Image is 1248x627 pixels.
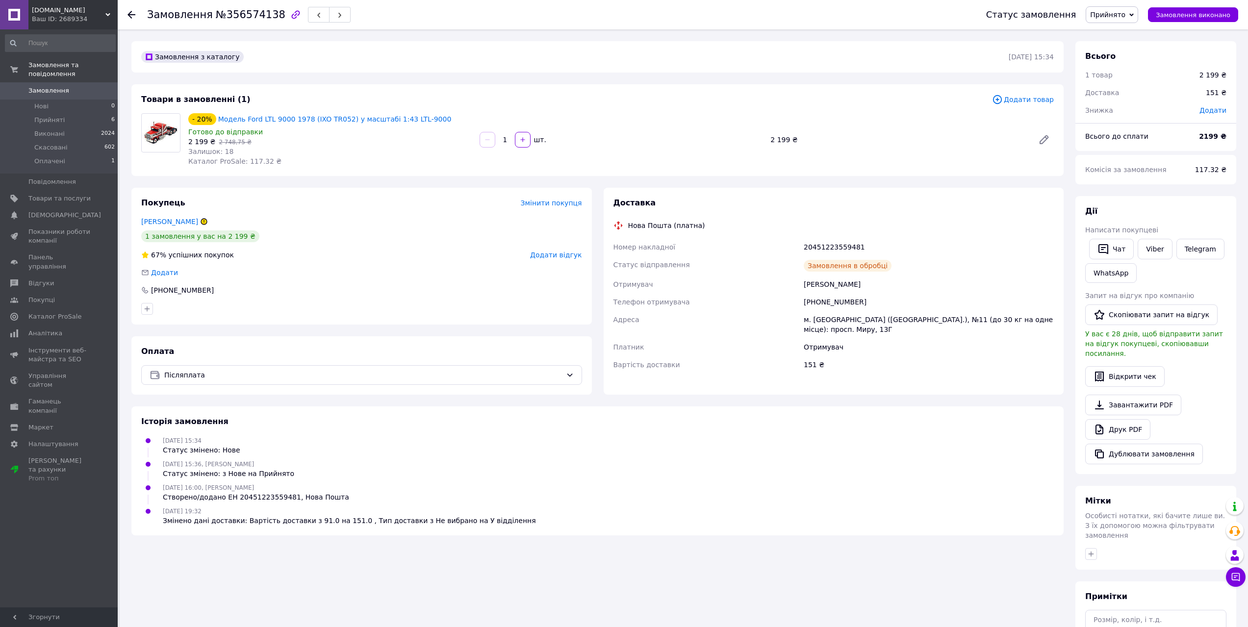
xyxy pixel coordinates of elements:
[802,356,1056,374] div: 151 ₴
[163,484,254,491] span: [DATE] 16:00, [PERSON_NAME]
[1085,106,1113,114] span: Знижка
[1085,132,1148,140] span: Всього до сплати
[34,102,49,111] span: Нові
[28,211,101,220] span: [DEMOGRAPHIC_DATA]
[28,397,91,415] span: Гаманець компанії
[1085,592,1127,601] span: Примітки
[163,516,536,526] div: Змінено дані доставки: Вартість доставки з 91.0 на 151.0 , Тип доставки з Не вибрано на У відділення
[1148,7,1238,22] button: Замовлення виконано
[28,423,53,432] span: Маркет
[530,251,582,259] span: Додати відгук
[111,157,115,166] span: 1
[1226,567,1246,587] button: Чат з покупцем
[521,199,582,207] span: Змінити покупця
[32,15,118,24] div: Ваш ID: 2689334
[28,312,81,321] span: Каталог ProSale
[1085,51,1116,61] span: Всього
[188,113,216,125] div: - 20%
[1200,82,1232,103] div: 151 ₴
[219,139,252,146] span: 2 748,75 ₴
[141,51,244,63] div: Замовлення з каталогу
[1085,206,1097,216] span: Дії
[163,461,254,468] span: [DATE] 15:36, [PERSON_NAME]
[802,293,1056,311] div: [PHONE_NUMBER]
[28,279,54,288] span: Відгуки
[986,10,1076,20] div: Статус замовлення
[28,329,62,338] span: Аналітика
[1199,132,1226,140] b: 2199 ₴
[613,361,680,369] span: Вартість доставки
[188,128,263,136] span: Готово до відправки
[1085,496,1111,505] span: Мітки
[28,61,118,78] span: Замовлення та повідомлення
[1085,226,1158,234] span: Написати покупцеві
[163,445,240,455] div: Статус змінено: Нове
[1085,89,1119,97] span: Доставка
[34,143,68,152] span: Скасовані
[163,508,202,515] span: [DATE] 19:32
[28,474,91,483] div: Prom топ
[1085,395,1181,415] a: Завантажити PDF
[626,221,708,230] div: Нова Пошта (платна)
[802,311,1056,338] div: м. [GEOGRAPHIC_DATA] ([GEOGRAPHIC_DATA].), №11 (до 30 кг на одне місце): просп. Миру, 13Г
[151,269,178,276] span: Додати
[1034,130,1054,150] a: Редагувати
[1156,11,1230,19] span: Замовлення виконано
[188,157,281,165] span: Каталог ProSale: 117.32 ₴
[1085,292,1194,300] span: Запит на відгук про компанію
[613,198,656,207] span: Доставка
[613,280,653,288] span: Отримувач
[101,129,115,138] span: 2024
[104,143,115,152] span: 602
[32,6,105,15] span: bloomy.com.ua
[28,296,55,304] span: Покупці
[1199,70,1226,80] div: 2 199 ₴
[804,260,891,272] div: Замовлення в обробці
[613,316,639,324] span: Адреса
[28,253,91,271] span: Панель управління
[613,298,690,306] span: Телефон отримувача
[142,121,180,146] img: Модель Ford LTL 9000 1978 (IXO TR052) у масштабі 1:43 LTL-9000
[1085,512,1225,539] span: Особисті нотатки, які бачите лише ви. З їх допомогою можна фільтрувати замовлення
[34,157,65,166] span: Оплачені
[1138,239,1172,259] a: Viber
[141,218,198,226] a: [PERSON_NAME]
[1195,166,1226,174] span: 117.32 ₴
[141,417,229,426] span: Історія замовлення
[141,230,259,242] div: 1 замовлення у вас на 2 199 ₴
[216,9,285,21] span: №356574138
[766,133,1030,147] div: 2 199 ₴
[163,492,349,502] div: Створено/додано ЕН 20451223559481, Нова Пошта
[28,346,91,364] span: Інструменти веб-майстра та SEO
[28,177,76,186] span: Повідомлення
[1199,106,1226,114] span: Додати
[1085,304,1218,325] button: Скопіювати запит на відгук
[1085,366,1165,387] button: Відкрити чек
[1085,71,1113,79] span: 1 товар
[28,86,69,95] span: Замовлення
[802,238,1056,256] div: 20451223559481
[1085,444,1203,464] button: Дублювати замовлення
[141,95,251,104] span: Товари в замовленні (1)
[613,343,644,351] span: Платник
[141,347,174,356] span: Оплата
[147,9,213,21] span: Замовлення
[992,94,1054,105] span: Додати товар
[127,10,135,20] div: Повернутися назад
[34,116,65,125] span: Прийняті
[28,372,91,389] span: Управління сайтом
[1085,166,1167,174] span: Комісія за замовлення
[28,440,78,449] span: Налаштування
[1085,263,1137,283] a: WhatsApp
[28,194,91,203] span: Товари та послуги
[532,135,547,145] div: шт.
[802,338,1056,356] div: Отримувач
[1085,419,1150,440] a: Друк PDF
[188,138,215,146] span: 2 199 ₴
[1176,239,1224,259] a: Telegram
[151,251,166,259] span: 67%
[218,115,452,123] a: Модель Ford LTL 9000 1978 (IXO TR052) у масштабі 1:43 LTL-9000
[163,469,294,478] div: Статус змінено: з Нове на Прийнято
[802,276,1056,293] div: [PERSON_NAME]
[1089,239,1134,259] button: Чат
